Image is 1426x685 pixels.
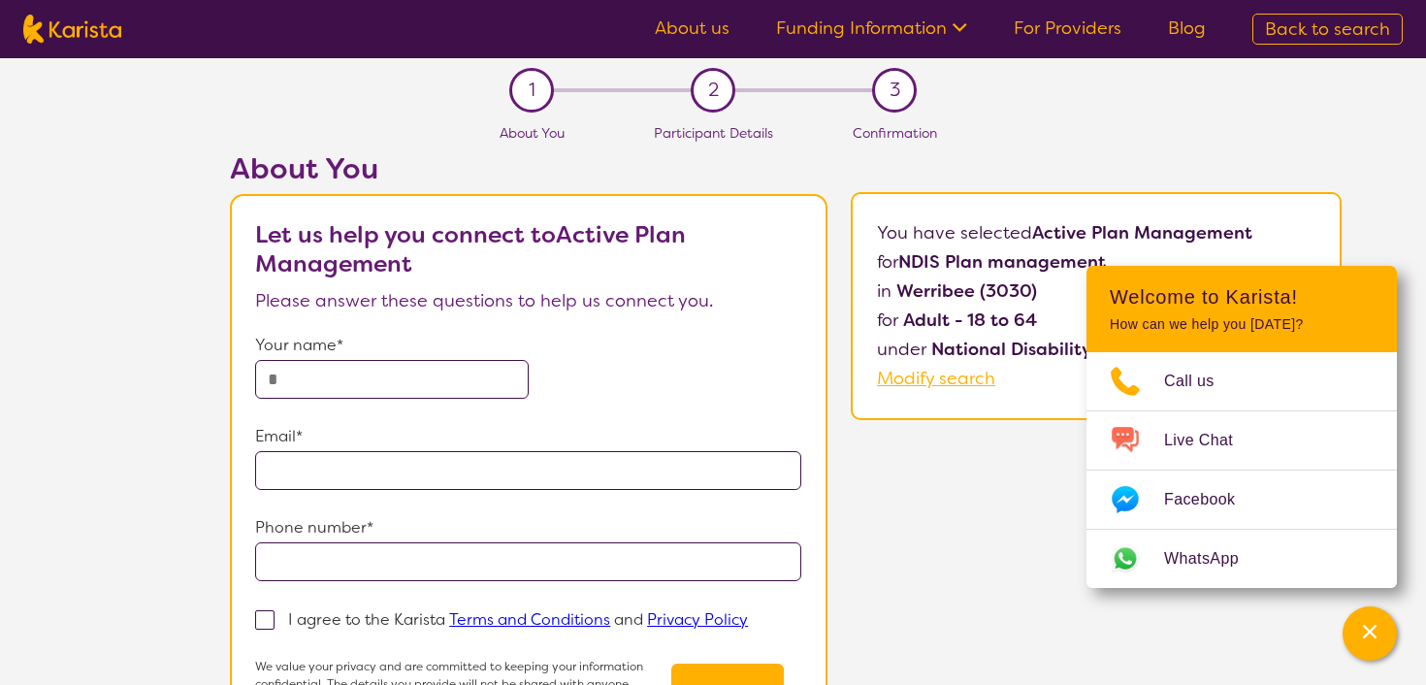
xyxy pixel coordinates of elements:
[654,124,773,142] span: Participant Details
[255,422,801,451] p: Email*
[647,609,748,630] a: Privacy Policy
[288,609,748,630] p: I agree to the Karista and
[1110,285,1374,309] h2: Welcome to Karista!
[1164,367,1238,396] span: Call us
[255,331,801,360] p: Your name*
[1110,316,1374,333] p: How can we help you [DATE]?
[449,609,610,630] a: Terms and Conditions
[898,250,1106,274] b: NDIS Plan management
[931,338,1312,361] b: National Disability Insurance Scheme (NDIS)
[230,151,827,186] h2: About You
[1343,606,1397,661] button: Channel Menu
[23,15,121,44] img: Karista logo
[877,277,1315,306] p: in
[1164,485,1258,514] span: Facebook
[903,309,1037,332] b: Adult - 18 to 64
[255,286,801,315] p: Please answer these questions to help us connect you.
[529,76,535,105] span: 1
[877,218,1315,393] p: You have selected
[1086,266,1397,588] div: Channel Menu
[500,124,565,142] span: About You
[1164,544,1262,573] span: WhatsApp
[1032,221,1252,245] b: Active Plan Management
[1252,14,1403,45] a: Back to search
[877,306,1315,335] p: for
[776,16,967,40] a: Funding Information
[853,124,937,142] span: Confirmation
[255,219,686,279] b: Let us help you connect to Active Plan Management
[896,279,1037,303] b: Werribee (3030)
[655,16,729,40] a: About us
[1086,530,1397,588] a: Web link opens in a new tab.
[877,335,1315,364] p: under .
[1164,426,1256,455] span: Live Chat
[890,76,900,105] span: 3
[1086,352,1397,588] ul: Choose channel
[708,76,719,105] span: 2
[877,367,995,390] a: Modify search
[1014,16,1121,40] a: For Providers
[1265,17,1390,41] span: Back to search
[255,513,801,542] p: Phone number*
[877,247,1315,277] p: for
[1168,16,1206,40] a: Blog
